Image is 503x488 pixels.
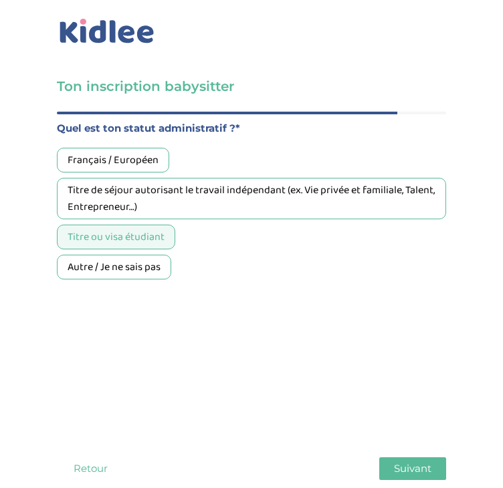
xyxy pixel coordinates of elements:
button: Suivant [379,457,446,480]
h3: Ton inscription babysitter [57,77,446,96]
div: Titre de séjour autorisant le travail indépendant (ex. Vie privée et familiale, Talent, Entrepren... [57,178,446,219]
div: Autre / Je ne sais pas [57,255,171,279]
div: Français / Européen [57,148,169,172]
label: Quel est ton statut administratif ?* [57,120,446,137]
div: Titre ou visa étudiant [57,225,175,249]
img: logo_kidlee_bleu [57,16,157,47]
button: Retour [57,457,124,480]
span: Suivant [394,462,431,475]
